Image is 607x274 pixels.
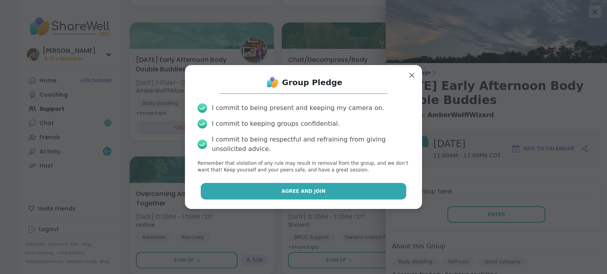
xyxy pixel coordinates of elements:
[281,188,326,195] span: Agree and Join
[212,135,409,154] div: I commit to being respectful and refraining from giving unsolicited advice.
[212,103,384,113] div: I commit to being present and keeping my camera on.
[201,183,407,199] button: Agree and Join
[265,75,281,90] img: ShareWell Logo
[282,77,343,88] h1: Group Pledge
[198,160,409,173] p: Remember that violation of any rule may result in removal from the group, and we don’t want that!...
[212,119,340,129] div: I commit to keeping groups confidential.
